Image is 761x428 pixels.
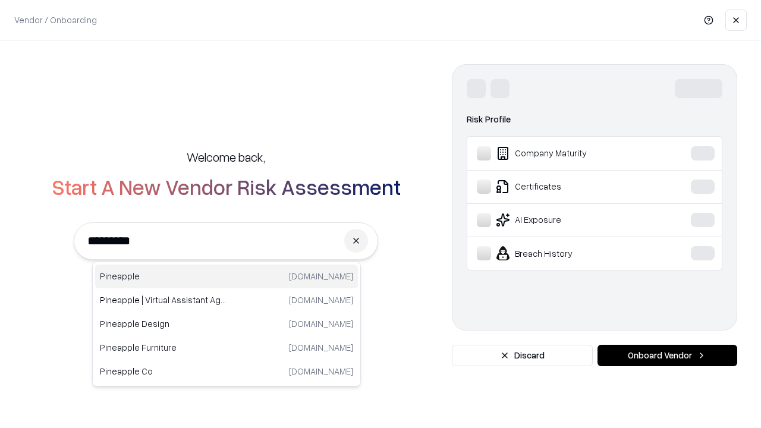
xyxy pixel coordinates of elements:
[14,14,97,26] p: Vendor / Onboarding
[52,175,401,199] h2: Start A New Vendor Risk Assessment
[100,365,227,377] p: Pineapple Co
[477,146,655,160] div: Company Maturity
[477,246,655,260] div: Breach History
[100,270,227,282] p: Pineapple
[598,345,737,366] button: Onboard Vendor
[477,180,655,194] div: Certificates
[289,365,353,377] p: [DOMAIN_NAME]
[467,112,722,127] div: Risk Profile
[477,213,655,227] div: AI Exposure
[289,317,353,330] p: [DOMAIN_NAME]
[452,345,593,366] button: Discard
[100,294,227,306] p: Pineapple | Virtual Assistant Agency
[100,341,227,354] p: Pineapple Furniture
[100,317,227,330] p: Pineapple Design
[289,341,353,354] p: [DOMAIN_NAME]
[289,294,353,306] p: [DOMAIN_NAME]
[187,149,265,165] h5: Welcome back,
[92,262,361,386] div: Suggestions
[289,270,353,282] p: [DOMAIN_NAME]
